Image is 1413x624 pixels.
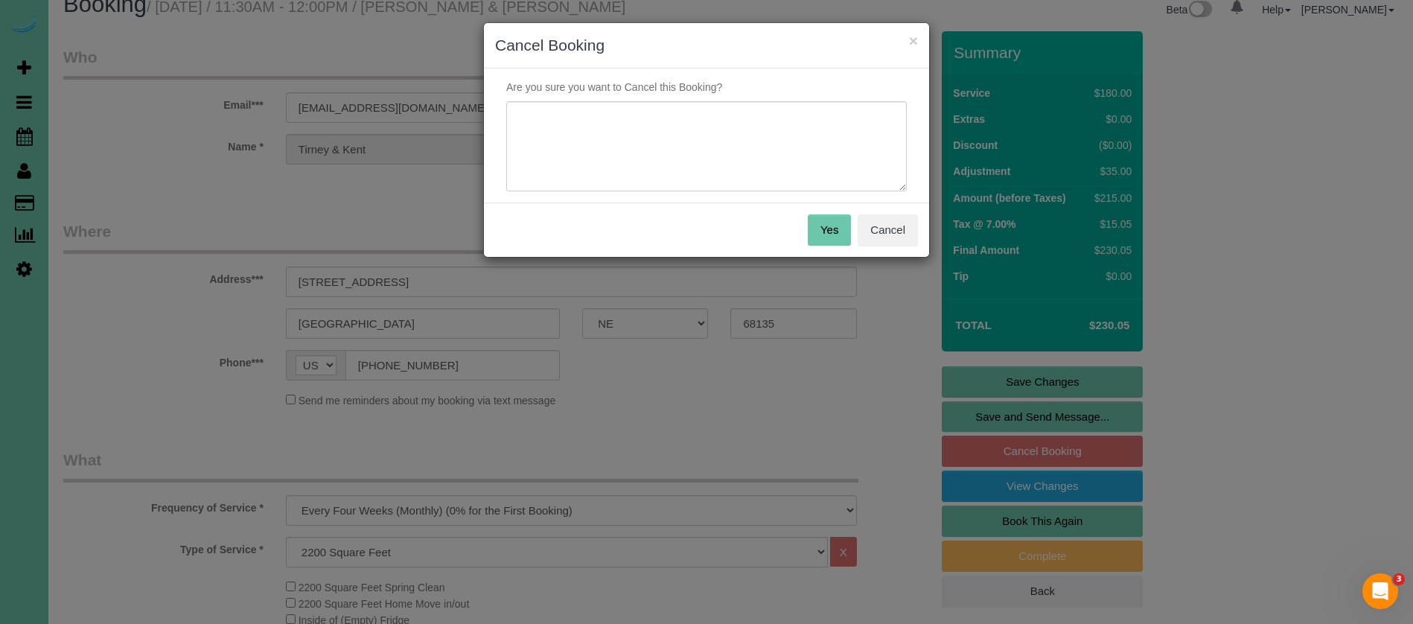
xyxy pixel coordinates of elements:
span: 3 [1393,573,1405,585]
h3: Cancel Booking [495,34,918,57]
button: × [909,33,918,48]
iframe: Intercom live chat [1362,573,1398,609]
button: Cancel [858,214,918,246]
p: Are you sure you want to Cancel this Booking? [495,80,918,95]
button: Yes [808,214,851,246]
sui-modal: Cancel Booking [484,23,929,257]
